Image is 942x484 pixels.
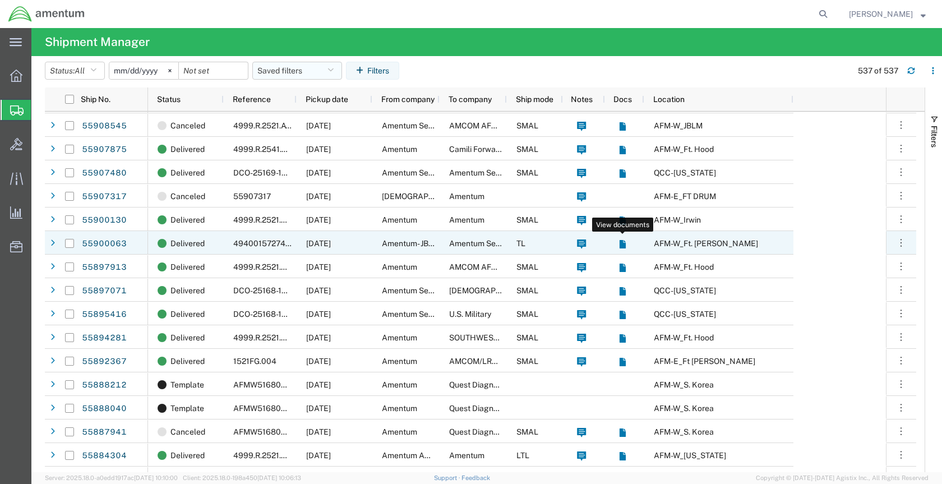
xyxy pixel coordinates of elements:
span: AFM-W_Ft. Hood [654,145,714,154]
span: 06/17/2025 [306,262,331,271]
span: 4999.R.2521.BL.BH.01.CAVA.00 [233,333,347,342]
span: SMAL [516,121,538,130]
span: 4999.R.2521.AD.AF.04.ALKA.00 [233,451,350,460]
span: AMCOM/LRC-A BRAGG [449,357,571,366]
span: [DATE] 10:10:00 [134,474,178,481]
span: QCC-Texas [654,286,716,295]
span: Camili Forwarding Inc [449,145,527,154]
a: 55895416 [81,306,127,324]
span: Amentum Services, Inc. [382,168,466,177]
span: Amentum Services, Inc. [449,168,533,177]
img: logo [8,6,85,22]
span: SMAL [516,215,538,224]
span: Amentum Services, Inc. [382,286,466,295]
span: 06/17/2025 [306,215,331,224]
span: AFM-W_JBLM [654,121,703,130]
span: DCO-25168-164268 [233,310,306,319]
span: AFM-E_Ft Bragg [654,357,755,366]
span: 4940015727470 [233,239,295,248]
span: Delivered [170,161,205,185]
span: US-Army [382,192,491,201]
span: SMAL [516,168,538,177]
span: SMAL [516,262,538,271]
a: 55887941 [81,423,127,441]
span: Amentum [382,262,417,271]
a: 55897071 [81,282,127,300]
span: 06/17/2025 [306,427,331,436]
span: QCC-Texas [654,168,716,177]
a: 55884304 [81,447,127,465]
a: Support [434,474,462,481]
span: Amentum Services, Inc. [382,310,466,319]
span: Amentum [449,192,484,201]
span: TL [516,239,525,248]
span: Amentum [449,215,484,224]
a: 55907317 [81,188,127,206]
a: 55908545 [81,117,127,135]
span: Client: 2025.18.0-198a450 [183,474,301,481]
a: 55900130 [81,211,127,229]
span: Amentum [382,357,417,366]
span: AMCOM AFM-W Bliss [449,262,526,271]
span: AFM-E_FT DRUM [654,192,716,201]
a: 55888040 [81,400,127,418]
span: Amentum [449,451,484,460]
span: 4999.R.2521.BB.AY.0J.FBLI.00 [233,262,341,271]
button: Filters [346,62,399,80]
a: 55894281 [81,329,127,347]
span: 06/19/2025 [306,121,331,130]
button: Saved filters [252,62,342,80]
span: 4999.R.2541.AE.CE.1N.CAVA.00 [233,145,349,154]
span: U.S. Military [449,310,491,319]
span: From company [381,95,435,104]
span: Delivered [170,326,205,349]
span: Amentum Services, Inc. [382,121,466,130]
span: DCO-25169-164316 [233,168,305,177]
span: Ship No. [81,95,110,104]
a: 55907875 [81,141,127,159]
a: 55900063 [81,235,127,253]
button: Status:All [45,62,105,80]
span: Amentum [382,380,417,389]
span: Delivered [170,255,205,279]
span: Template [170,373,204,397]
span: AFM-W_S. Korea [654,380,714,389]
span: Status [157,95,181,104]
span: Notes [571,95,593,104]
span: Server: 2025.18.0-a0edd1917ac [45,474,178,481]
span: AFM-W_Irwin [654,215,701,224]
span: Quest Diagnostics [449,404,515,413]
span: All [75,66,85,75]
span: Canceled [170,114,205,137]
span: Amentum [382,333,417,342]
span: 06/23/2025 [306,451,331,460]
h4: Shipment Manager [45,28,150,56]
span: Delivered [170,279,205,302]
span: Delivered [170,349,205,373]
span: Copyright © [DATE]-[DATE] Agistix Inc., All Rights Reserved [756,473,929,483]
span: AFMW51680001 [233,380,294,389]
span: Amentum [382,215,417,224]
span: Canceled [170,185,205,208]
a: Feedback [461,474,490,481]
span: Docs [613,95,632,104]
span: Location [653,95,685,104]
span: 1521FG.004 [233,357,276,366]
span: 06/17/2025 [306,357,331,366]
span: QCC-Texas [654,310,716,319]
span: SMAL [516,286,538,295]
span: [DATE] 10:06:13 [257,474,301,481]
span: LTL [516,451,529,460]
span: Ship mode [516,95,553,104]
span: Delivered [170,302,205,326]
span: 06/18/2025 [306,192,331,201]
span: Quest Diagnostics [449,427,515,436]
span: Ana Nelson [849,8,913,20]
span: 06/17/2025 [306,380,331,389]
span: Delivered [170,137,205,161]
div: 537 of 537 [858,65,898,77]
span: To company [449,95,492,104]
input: Not set [109,62,178,79]
span: AFM-W_Ft. Carson [654,239,758,248]
span: 06/23/2025 [306,239,331,248]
